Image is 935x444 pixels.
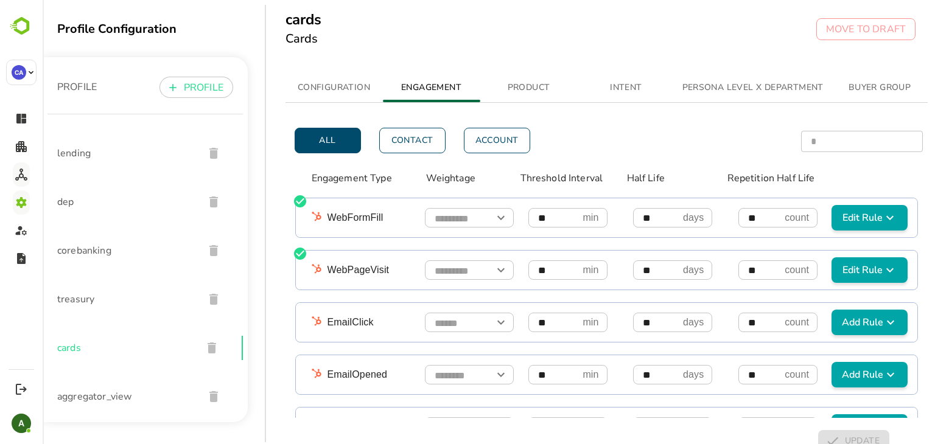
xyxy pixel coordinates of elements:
[640,367,661,382] p: days
[640,80,781,95] span: PERSONA LEVEL X DEPARTMENT
[794,210,860,225] span: Edit Rule
[478,171,584,186] p: Threshold Interval
[584,171,670,186] p: Half Life
[253,198,875,237] div: WebFormFillOpenmindayscountEdit Rule
[15,389,152,404] span: aggregator_view
[383,171,469,186] p: Weightage
[141,80,181,95] p: PROFILE
[252,128,318,153] button: All
[640,210,661,225] p: days
[542,80,625,95] span: INTENT
[15,195,152,209] span: dep
[15,292,152,307] span: treasury
[5,275,200,324] div: treasury
[794,263,860,277] span: Edit Rule
[540,210,556,225] p: min
[12,414,31,433] div: A
[450,366,467,383] button: Open
[445,80,528,95] span: PRODUCT
[5,226,200,275] div: corebanking
[12,65,26,80] div: CA
[540,315,556,330] p: min
[640,315,661,330] p: days
[15,80,54,94] p: PROFILE
[285,263,376,277] p: WebPageVisit
[285,315,376,330] p: EmailClick
[450,209,467,226] button: Open
[742,210,766,225] p: count
[337,128,403,153] button: Contact
[269,171,383,186] p: Engagement Type
[253,355,875,394] div: EmailOpenedOpenmindayscountAdd Rule
[243,10,279,29] h5: cards
[540,367,556,382] p: min
[5,372,200,421] div: aggregator_view
[796,80,878,95] span: BUYER GROUP
[15,21,205,37] div: Profile Configuration
[789,205,865,231] button: Edit Rule
[285,210,376,225] p: WebFormFill
[5,178,200,226] div: dep
[5,324,200,372] div: cards
[774,18,873,40] button: MOVE TO DRAFT
[794,367,860,382] span: Add Rule
[742,263,766,277] p: count
[285,367,376,382] p: EmailOpened
[243,73,886,102] div: simple tabs
[15,243,152,258] span: corebanking
[15,146,152,161] span: lending
[789,257,865,283] button: Edit Rule
[268,210,280,222] img: hubspot.png
[789,310,865,335] button: Add Rule
[13,381,29,397] button: Logout
[348,80,430,95] span: ENGAGEMENT
[540,263,556,277] p: min
[268,262,280,274] img: hubspot.png
[742,367,766,382] p: count
[783,22,863,36] p: MOVE TO DRAFT
[789,362,865,387] button: Add Rule
[253,303,875,342] div: EmailClickOpenmindayscountAdd Rule
[253,251,875,290] div: WebPageVisitOpenmindayscountEdit Rule
[450,262,467,279] button: Open
[685,171,799,186] p: Repetition Half Life
[794,315,860,330] span: Add Rule
[6,15,37,38] img: BambooboxLogoMark.f1c84d78b4c51b1a7b5f700c9845e183.svg
[5,129,200,178] div: lending
[421,128,488,153] button: Account
[742,315,766,330] p: count
[268,367,280,379] img: hubspot.png
[250,80,333,95] span: CONFIGURATION
[640,263,661,277] p: days
[15,341,150,355] span: cards
[117,77,191,98] button: PROFILE
[789,414,865,440] button: Add Rule
[450,314,467,331] button: Open
[268,314,280,327] img: hubspot.png
[243,29,279,49] h6: Cards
